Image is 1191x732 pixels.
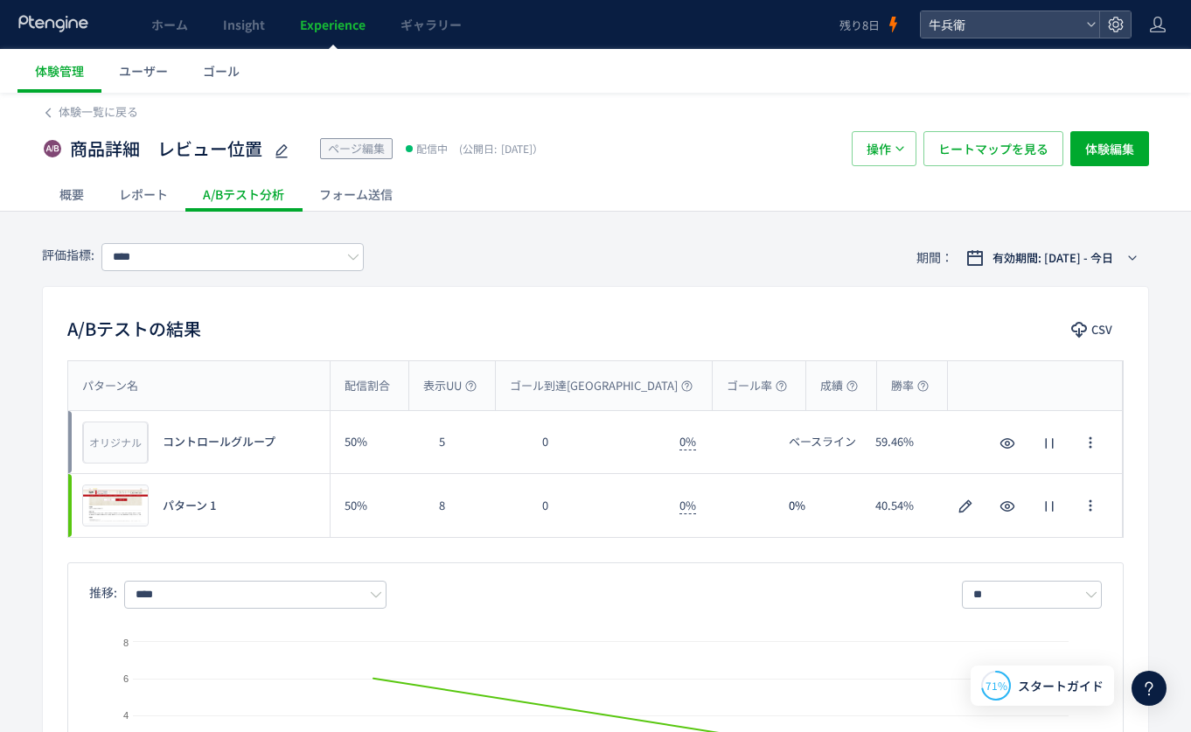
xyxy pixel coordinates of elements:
[416,140,448,157] span: 配信中
[867,131,891,166] span: 操作
[455,141,543,156] span: [DATE]）
[789,434,856,450] span: ベースライン
[861,474,948,537] div: 40.54%
[82,378,138,394] span: パターン名
[852,131,916,166] button: 操作
[151,16,188,33] span: ホーム
[328,140,385,157] span: ページ編集
[1091,316,1112,344] span: CSV
[83,485,148,526] img: 2061f2c3d5d9afc51b1b643c08a247b81755664664284.jpeg
[510,378,693,394] span: ゴール到達[GEOGRAPHIC_DATA]
[119,62,168,80] span: ユーザー
[891,378,929,394] span: 勝率
[223,16,265,33] span: Insight
[203,62,240,80] span: ゴール
[425,411,528,473] div: 5
[185,177,302,212] div: A/Bテスト分析
[89,583,117,601] span: 推移:
[345,378,390,394] span: 配信割合
[528,411,665,473] div: 0
[820,378,858,394] span: 成績
[789,498,805,514] span: 0%
[425,474,528,537] div: 8
[992,249,1113,267] span: 有効期間: [DATE] - 今日
[839,17,880,33] span: 残り8日
[300,16,366,33] span: Experience
[331,411,425,473] div: 50%
[423,378,477,394] span: 表示UU
[923,131,1063,166] button: ヒートマップを見る
[83,422,148,464] div: オリジナル
[916,243,953,272] span: 期間：
[986,678,1007,693] span: 71%
[59,103,138,120] span: 体験一覧に戻る
[528,474,665,537] div: 0
[302,177,410,212] div: フォーム送信
[727,378,787,394] span: ゴール率
[938,131,1048,166] span: ヒートマップを見る
[123,673,129,684] text: 6
[163,434,275,450] span: コントロールグループ
[1018,677,1104,695] span: スタートガイド
[70,136,262,162] span: 商品詳細 レビュー位置
[1085,131,1134,166] span: 体験編集
[1070,131,1149,166] button: 体験編集
[67,315,201,343] h2: A/Bテストの結果
[123,638,129,648] text: 8
[331,474,425,537] div: 50%
[679,433,696,450] span: 0%
[42,177,101,212] div: 概要
[101,177,185,212] div: レポート
[679,497,696,514] span: 0%
[400,16,462,33] span: ギャラリー
[123,710,129,721] text: 4
[923,11,1079,38] span: 牛兵衛
[163,498,216,514] span: パターン 1
[35,62,84,80] span: 体験管理
[955,244,1149,272] button: 有効期間: [DATE] - 今日
[861,411,948,473] div: 59.46%
[42,246,94,263] span: 評価指標:
[459,141,497,156] span: (公開日:
[1062,316,1124,344] button: CSV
